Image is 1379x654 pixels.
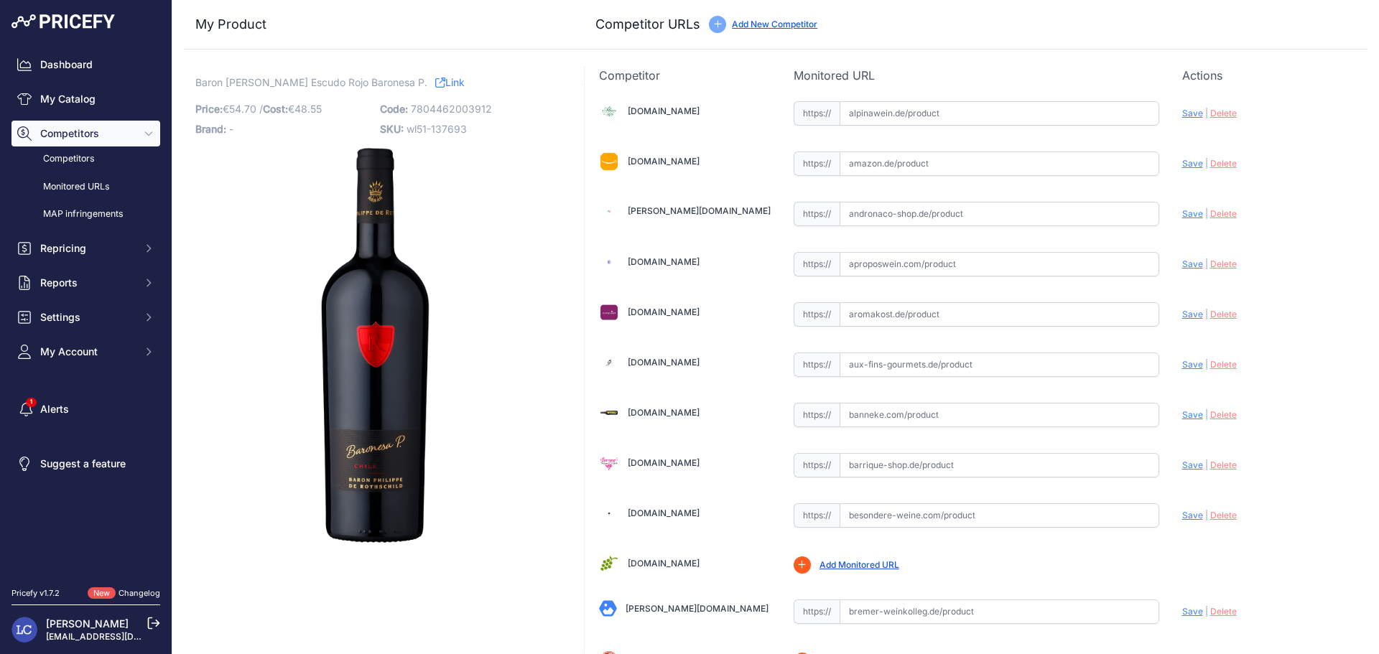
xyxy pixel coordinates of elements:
[263,103,288,115] span: Cost:
[794,453,840,477] span: https://
[1210,459,1237,470] span: Delete
[1210,108,1237,118] span: Delete
[1205,158,1208,169] span: |
[1182,158,1203,169] span: Save
[1205,208,1208,219] span: |
[840,252,1159,276] input: aproposwein.com/product
[1182,258,1203,269] span: Save
[794,151,840,176] span: https://
[794,352,840,377] span: https://
[1182,459,1203,470] span: Save
[1210,158,1237,169] span: Delete
[1210,510,1237,520] span: Delete
[628,307,700,317] a: [DOMAIN_NAME]
[1205,459,1208,470] span: |
[195,99,371,119] p: €
[380,123,404,135] span: SKU:
[11,14,115,29] img: Pricefy Logo
[1210,359,1237,370] span: Delete
[1182,309,1203,319] span: Save
[794,503,840,528] span: https://
[628,457,700,468] a: [DOMAIN_NAME]
[46,617,129,630] a: [PERSON_NAME]
[259,103,322,115] span: / €
[1182,606,1203,617] span: Save
[840,352,1159,377] input: aux-fins-gourmets.de/product
[229,123,233,135] span: -
[11,86,160,112] a: My Catalog
[11,396,160,422] a: Alerts
[628,256,700,267] a: [DOMAIN_NAME]
[1182,510,1203,520] span: Save
[840,202,1159,226] input: andronaco-shop.de/product
[628,508,700,518] a: [DOMAIN_NAME]
[11,235,160,261] button: Repricing
[11,587,60,599] div: Pricefy v1.7.2
[1182,409,1203,420] span: Save
[1205,409,1208,420] span: |
[628,558,700,569] a: [DOMAIN_NAME]
[1182,67,1353,84] p: Actions
[840,151,1159,176] input: amazon.de/product
[840,101,1159,126] input: alpinawein.de/product
[1210,208,1237,219] span: Delete
[195,14,555,34] h3: My Product
[40,276,134,290] span: Reports
[40,241,134,256] span: Repricing
[1182,108,1203,118] span: Save
[11,202,160,227] a: MAP infringements
[1182,208,1203,219] span: Save
[840,403,1159,427] input: banneke.com/product
[407,123,467,135] span: wl51-137693
[195,73,427,91] span: Baron [PERSON_NAME] Escudo Rojo Baronesa P.
[628,357,700,368] a: [DOMAIN_NAME]
[119,588,160,598] a: Changelog
[11,121,160,146] button: Competitors
[794,599,840,624] span: https://
[195,123,226,135] span: Brand:
[11,52,160,570] nav: Sidebar
[840,503,1159,528] input: besondere-weine.com/product
[732,19,817,29] a: Add New Competitor
[1205,606,1208,617] span: |
[1210,258,1237,269] span: Delete
[195,103,223,115] span: Price:
[628,106,700,116] a: [DOMAIN_NAME]
[628,205,771,216] a: [PERSON_NAME][DOMAIN_NAME]
[11,339,160,365] button: My Account
[628,156,700,167] a: [DOMAIN_NAME]
[294,103,322,115] span: 48.55
[11,304,160,330] button: Settings
[626,603,769,614] a: [PERSON_NAME][DOMAIN_NAME]
[11,174,160,200] a: Monitored URLs
[229,103,256,115] span: 54.70
[840,453,1159,477] input: barrique-shop.de/product
[794,403,840,427] span: https://
[40,310,134,324] span: Settings
[435,73,465,91] a: Link
[794,202,840,226] span: https://
[1205,359,1208,370] span: |
[1182,359,1203,370] span: Save
[794,302,840,327] span: https://
[628,407,700,418] a: [DOMAIN_NAME]
[40,126,134,141] span: Competitors
[11,270,160,296] button: Reports
[599,67,770,84] p: Competitor
[1205,510,1208,520] span: |
[1205,309,1208,319] span: |
[11,146,160,172] a: Competitors
[840,599,1159,624] input: bremer-weinkolleg.de/product
[794,252,840,276] span: https://
[1205,108,1208,118] span: |
[40,345,134,359] span: My Account
[1210,409,1237,420] span: Delete
[1205,258,1208,269] span: |
[11,451,160,477] a: Suggest a feature
[840,302,1159,327] input: aromakost.de/product
[46,631,196,642] a: [EMAIL_ADDRESS][DOMAIN_NAME]
[595,14,700,34] h3: Competitor URLs
[11,52,160,78] a: Dashboard
[1210,606,1237,617] span: Delete
[411,103,492,115] span: 7804462003912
